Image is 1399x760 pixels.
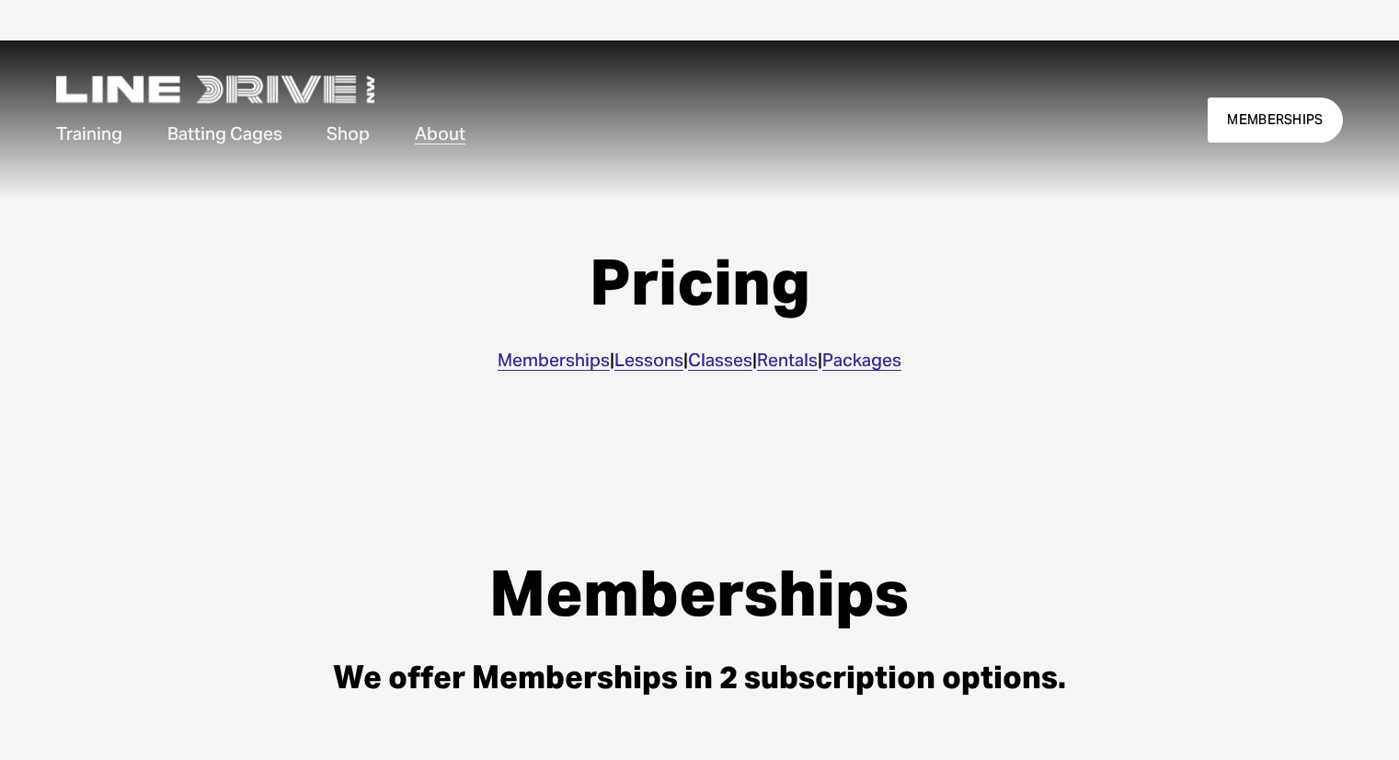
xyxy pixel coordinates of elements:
[415,120,465,148] a: folder dropdown
[688,349,752,371] a: Classes
[415,121,465,146] span: About
[327,558,1073,629] h1: Memberships
[218,348,1181,373] p: | | | |
[56,120,122,148] a: folder dropdown
[614,349,683,371] a: Lessons
[327,659,1073,697] h3: We offer Memberships in 2 subscription options.
[498,349,610,371] a: Memberships
[1208,98,1343,143] a: MEMBERSHIPS
[327,120,370,148] a: Shop
[218,247,1181,318] h1: Pricing
[56,121,122,146] span: Training
[56,75,374,103] img: LineDrive NorthWest
[822,349,901,371] a: Packages
[757,349,818,371] a: Rentals
[167,121,282,146] span: Batting Cages
[167,120,282,148] a: folder dropdown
